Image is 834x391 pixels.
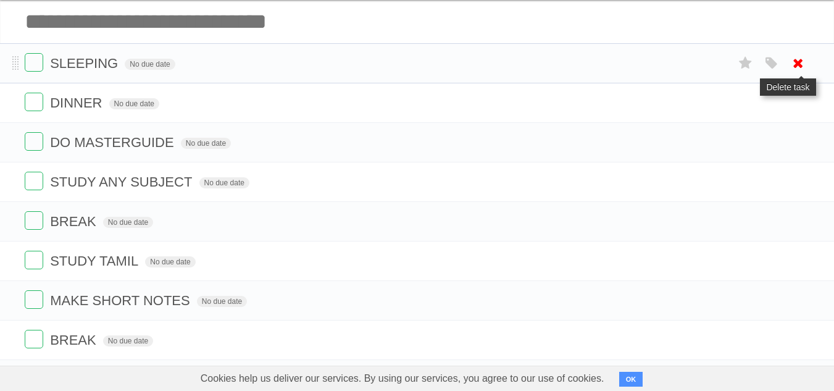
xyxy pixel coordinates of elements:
[199,177,249,188] span: No due date
[25,172,43,190] label: Done
[619,372,643,387] button: OK
[50,174,195,190] span: STUDY ANY SUBJECT
[734,53,757,74] label: Star task
[50,214,99,229] span: BREAK
[103,335,153,347] span: No due date
[50,95,105,111] span: DINNER
[25,132,43,151] label: Done
[181,138,231,149] span: No due date
[50,135,177,150] span: DO MASTERGUIDE
[50,332,99,348] span: BREAK
[197,296,247,307] span: No due date
[25,53,43,72] label: Done
[25,251,43,269] label: Done
[125,59,175,70] span: No due date
[145,256,195,267] span: No due date
[50,293,193,308] span: MAKE SHORT NOTES
[50,56,121,71] span: SLEEPING
[25,93,43,111] label: Done
[188,366,617,391] span: Cookies help us deliver our services. By using our services, you agree to our use of cookies.
[25,290,43,309] label: Done
[50,253,141,269] span: STUDY TAMIL
[103,217,153,228] span: No due date
[109,98,159,109] span: No due date
[25,211,43,230] label: Done
[25,330,43,348] label: Done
